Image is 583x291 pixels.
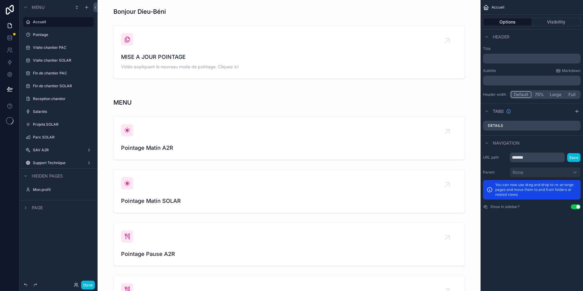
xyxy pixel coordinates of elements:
[32,173,63,179] span: Hidden pages
[483,18,532,26] button: Options
[490,204,520,209] label: Show in sidebar?
[483,92,507,97] label: Header width
[483,68,496,73] label: Subtitle
[32,205,43,211] span: Page
[547,91,564,98] button: Large
[564,91,580,98] button: Full
[33,58,90,63] label: Visite chantier SOLAR
[33,20,90,24] label: Accueil
[567,153,581,162] button: Save
[33,148,82,153] label: SAV A2R
[33,32,90,37] label: Pointage
[531,91,547,98] button: 75%
[511,91,531,98] button: Default
[556,68,581,73] a: Markdown
[483,155,507,160] label: URL path
[32,4,45,10] span: Menu
[493,34,510,40] span: Header
[483,46,581,51] label: Title
[483,76,581,85] div: scrollable content
[33,160,82,165] label: Support Technique
[81,281,95,289] button: Done
[33,135,90,140] label: Parc SOLAR
[33,109,90,114] label: Salariés
[488,123,503,128] label: Details
[492,5,504,10] span: Accueil
[493,108,504,114] span: Tabs
[495,182,577,197] p: You can now use drag and drop to re-arrange pages and move them to and from folders or nested views
[33,71,90,76] label: Fin de chantier PAC
[33,45,90,50] label: Visite chantier PAC
[33,96,90,101] label: Reception chantier
[562,68,581,73] span: Markdown
[513,169,523,175] span: None
[33,122,90,127] label: Projets SOLAR
[483,170,507,175] label: Parent
[33,84,90,88] label: Fin de chantier SOLAR
[510,167,581,178] button: None
[493,140,520,146] span: Navigation
[532,18,581,26] button: Visibility
[483,54,581,63] div: scrollable content
[33,187,90,192] label: Mon profil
